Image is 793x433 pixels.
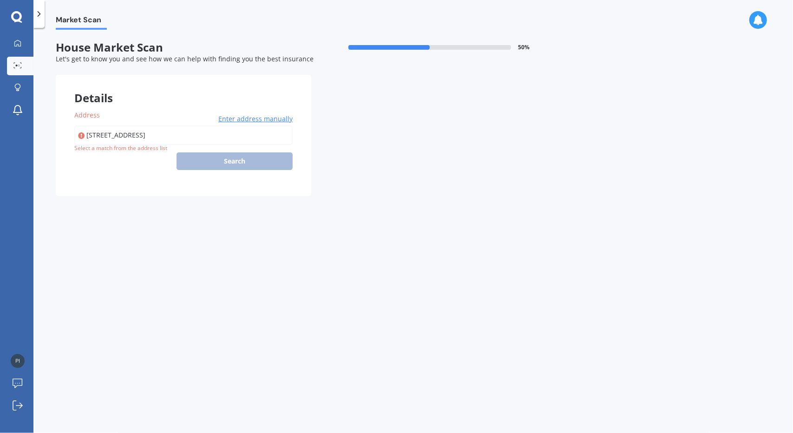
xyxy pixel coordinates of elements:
[218,114,293,124] span: Enter address manually
[56,41,311,54] span: House Market Scan
[56,15,107,28] span: Market Scan
[74,111,100,119] span: Address
[74,144,167,152] div: Select a match from the address list
[56,54,314,63] span: Let's get to know you and see how we can help with finding you the best insurance
[74,125,293,145] input: Enter address
[518,44,530,51] span: 50 %
[11,354,25,368] img: a1815bd9036ad67d3726e709834e4555
[56,75,311,103] div: Details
